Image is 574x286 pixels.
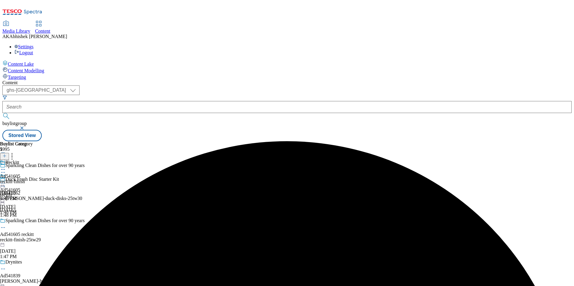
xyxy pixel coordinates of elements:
a: Content Modelling [2,67,572,73]
a: Media Library [2,21,30,34]
a: Content Lake [2,60,572,67]
input: Search [2,101,572,113]
div: Sparkling Clean Dishes for over 90 years [5,218,85,223]
a: Settings [14,44,34,49]
a: Content [35,21,50,34]
a: Targeting [2,73,572,80]
span: Content [35,28,50,34]
button: Stored View [2,130,42,141]
span: Content Modelling [8,68,44,73]
span: Media Library [2,28,30,34]
div: Reckitt [5,160,19,165]
div: Content [2,80,572,85]
a: Logout [14,50,33,55]
span: Targeting [8,75,26,80]
svg: Search Filters [2,95,7,100]
div: Sparkling Clean Dishes for over 90 years [5,163,85,168]
div: Drynites [5,259,22,265]
span: AK [2,34,9,39]
span: Abhishek [PERSON_NAME] [9,34,67,39]
span: Content Lake [8,61,34,67]
div: Duck Fresh Disc Starter Kit [5,177,59,182]
span: buylistgroup [2,121,27,126]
